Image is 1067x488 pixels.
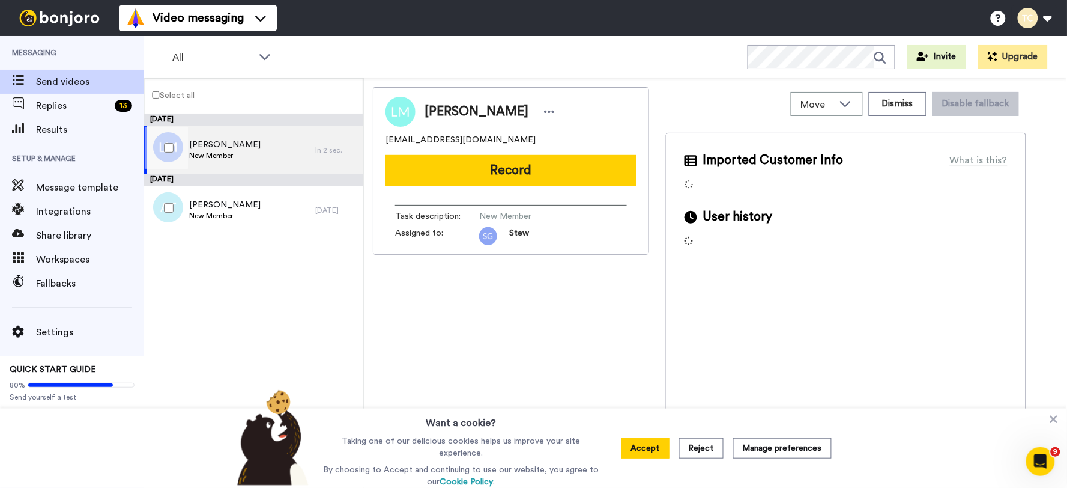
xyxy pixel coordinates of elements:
[950,153,1008,168] div: What is this?
[395,227,479,245] span: Assigned to:
[189,139,261,151] span: [PERSON_NAME]
[153,10,244,26] span: Video messaging
[479,227,497,245] img: 82d77515-61d0-430a-a333-5535a56e8b0c.png
[36,204,144,219] span: Integrations
[679,438,724,459] button: Reject
[385,134,536,146] span: [EMAIL_ADDRESS][DOMAIN_NAME]
[189,211,261,221] span: New Member
[14,10,104,26] img: bj-logo-header-white.svg
[509,227,529,245] span: Stew
[36,252,144,267] span: Workspaces
[703,151,844,169] span: Imported Customer Info
[395,210,479,222] span: Task description :
[152,91,160,99] input: Select all
[440,478,493,486] a: Cookie Policy
[425,103,528,121] span: [PERSON_NAME]
[144,174,363,186] div: [DATE]
[10,380,25,390] span: 80%
[10,392,135,402] span: Send yourself a test
[36,325,144,340] span: Settings
[189,151,261,160] span: New Member
[733,438,832,459] button: Manage preferences
[36,180,144,195] span: Message template
[385,97,416,127] img: Image of Lloyd Milewski
[932,92,1019,116] button: Disable fallback
[36,276,144,291] span: Fallbacks
[1026,447,1055,476] iframe: Intercom live chat
[801,97,833,112] span: Move
[869,92,926,116] button: Dismiss
[226,389,315,486] img: bear-with-cookie.png
[703,208,773,226] span: User history
[145,88,195,102] label: Select all
[10,365,96,374] span: QUICK START GUIDE
[36,228,144,243] span: Share library
[978,45,1048,69] button: Upgrade
[36,123,144,137] span: Results
[320,464,602,488] p: By choosing to Accept and continuing to use our website, you agree to our .
[385,155,636,186] button: Record
[320,435,602,459] p: Taking one of our delicious cookies helps us improve your site experience.
[126,8,145,28] img: vm-color.svg
[621,438,670,459] button: Accept
[189,199,261,211] span: [PERSON_NAME]
[172,50,253,65] span: All
[315,206,357,215] div: [DATE]
[315,145,357,155] div: In 2 sec.
[426,409,496,430] h3: Want a cookie?
[1051,447,1060,457] span: 9
[907,45,966,69] button: Invite
[36,99,110,113] span: Replies
[115,100,132,112] div: 13
[36,75,144,89] span: Send videos
[144,114,363,126] div: [DATE]
[479,210,593,222] span: New Member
